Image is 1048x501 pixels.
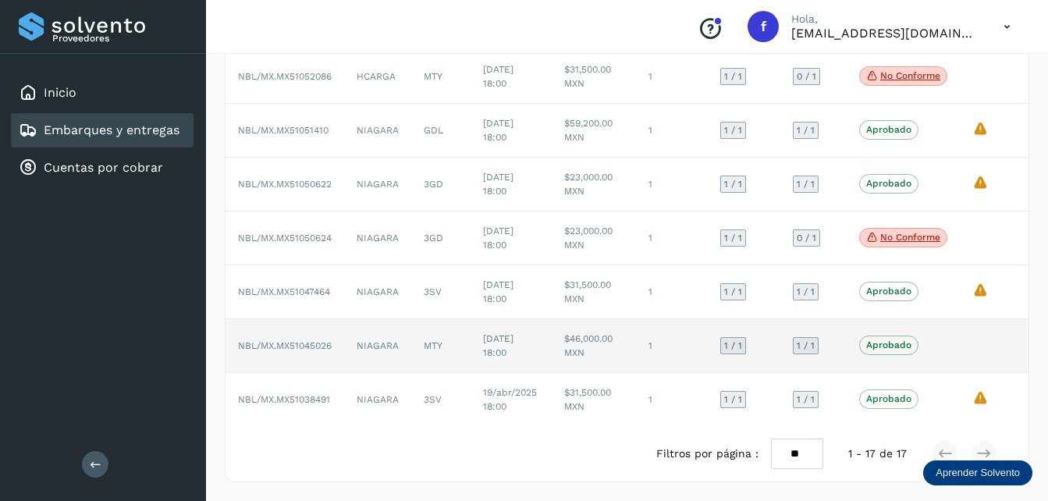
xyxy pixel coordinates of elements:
[636,319,708,373] td: 1
[724,72,742,81] span: 1 / 1
[636,104,708,158] td: 1
[880,70,940,81] p: No conforme
[44,123,179,137] a: Embarques y entregas
[936,467,1020,479] p: Aprender Solvento
[411,373,471,426] td: 3SV
[52,33,187,44] p: Proveedores
[483,387,537,412] span: 19/abr/2025 18:00
[483,172,513,197] span: [DATE] 18:00
[552,373,636,426] td: $31,500.00 MXN
[797,341,815,350] span: 1 / 1
[724,179,742,189] span: 1 / 1
[344,265,411,319] td: NIAGARA
[44,85,76,100] a: Inicio
[552,104,636,158] td: $59,200.00 MXN
[238,394,330,405] span: NBL/MX.MX51038491
[344,158,411,211] td: NIAGARA
[797,395,815,404] span: 1 / 1
[552,50,636,104] td: $31,500.00 MXN
[238,125,329,136] span: NBL/MX.MX51051410
[344,373,411,426] td: NIAGARA
[238,179,332,190] span: NBL/MX.MX51050622
[724,287,742,297] span: 1 / 1
[724,233,742,243] span: 1 / 1
[344,104,411,158] td: NIAGARA
[483,64,513,89] span: [DATE] 18:00
[11,76,194,110] div: Inicio
[866,339,911,350] p: Aprobado
[238,233,332,243] span: NBL/MX.MX51050624
[724,341,742,350] span: 1 / 1
[238,340,332,351] span: NBL/MX.MX51045026
[923,460,1032,485] div: Aprender Solvento
[656,446,758,462] span: Filtros por página :
[797,287,815,297] span: 1 / 1
[636,158,708,211] td: 1
[411,211,471,265] td: 3GD
[483,279,513,304] span: [DATE] 18:00
[238,286,330,297] span: NBL/MX.MX51047464
[797,126,815,135] span: 1 / 1
[848,446,907,462] span: 1 - 17 de 17
[344,319,411,373] td: NIAGARA
[238,71,332,82] span: NBL/MX.MX51052086
[636,265,708,319] td: 1
[880,232,940,243] p: No conforme
[483,333,513,358] span: [DATE] 18:00
[44,160,163,175] a: Cuentas por cobrar
[636,50,708,104] td: 1
[724,126,742,135] span: 1 / 1
[791,26,979,41] p: facturacion@hcarga.com
[797,233,816,243] span: 0 / 1
[11,113,194,147] div: Embarques y entregas
[411,319,471,373] td: MTY
[552,158,636,211] td: $23,000.00 MXN
[724,395,742,404] span: 1 / 1
[866,124,911,135] p: Aprobado
[411,265,471,319] td: 3SV
[11,151,194,185] div: Cuentas por cobrar
[797,72,816,81] span: 0 / 1
[797,179,815,189] span: 1 / 1
[411,158,471,211] td: 3GD
[411,104,471,158] td: GDL
[552,265,636,319] td: $31,500.00 MXN
[866,286,911,297] p: Aprobado
[866,178,911,189] p: Aprobado
[636,373,708,426] td: 1
[791,12,979,26] p: Hola,
[636,211,708,265] td: 1
[552,319,636,373] td: $46,000.00 MXN
[483,118,513,143] span: [DATE] 18:00
[866,393,911,404] p: Aprobado
[483,226,513,250] span: [DATE] 18:00
[411,50,471,104] td: MTY
[344,211,411,265] td: NIAGARA
[344,50,411,104] td: HCARGA
[552,211,636,265] td: $23,000.00 MXN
